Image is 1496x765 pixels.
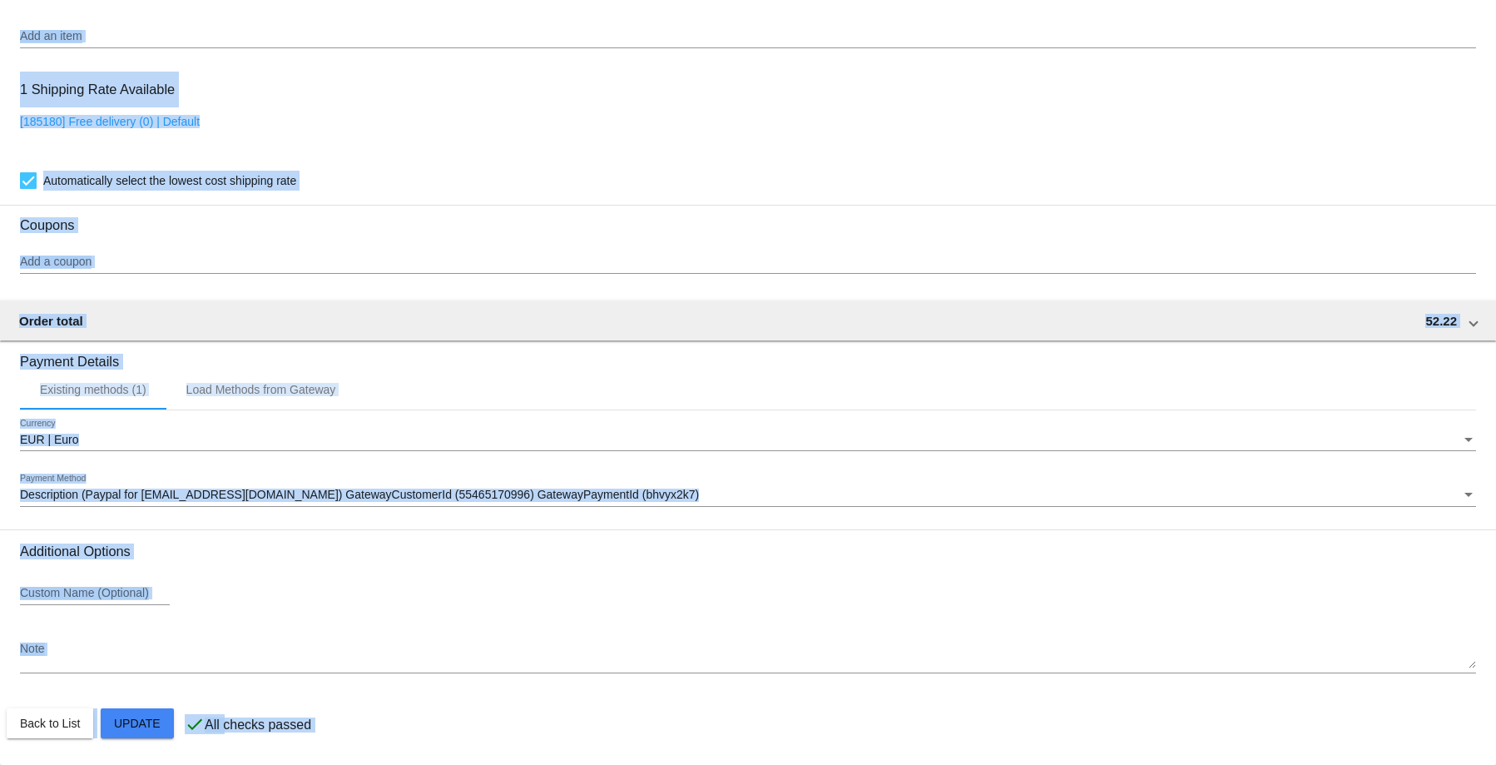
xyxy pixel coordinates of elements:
[205,718,311,733] p: All checks passed
[7,708,93,738] button: Back to List
[20,205,1476,233] h3: Coupons
[20,341,1476,370] h3: Payment Details
[19,314,83,328] span: Order total
[40,383,146,396] div: Existing methods (1)
[20,72,175,107] h3: 1 Shipping Rate Available
[43,171,296,191] span: Automatically select the lowest cost shipping rate
[20,434,1476,447] mat-select: Currency
[114,717,161,730] span: Update
[20,488,699,501] span: Description (Paypal for [EMAIL_ADDRESS][DOMAIN_NAME]) GatewayCustomerId (55465170996) GatewayPaym...
[20,717,80,730] span: Back to List
[185,714,205,734] mat-icon: check
[20,433,79,446] span: EUR | Euro
[101,708,174,738] button: Update
[20,489,1476,502] mat-select: Payment Method
[20,587,170,600] input: Custom Name (Optional)
[20,115,200,128] a: [185180] Free delivery (0) | Default
[20,256,1476,269] input: Add a coupon
[20,30,1476,43] input: Add an item
[20,544,1476,559] h3: Additional Options
[186,383,336,396] div: Load Methods from Gateway
[1425,314,1457,328] span: 52.22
